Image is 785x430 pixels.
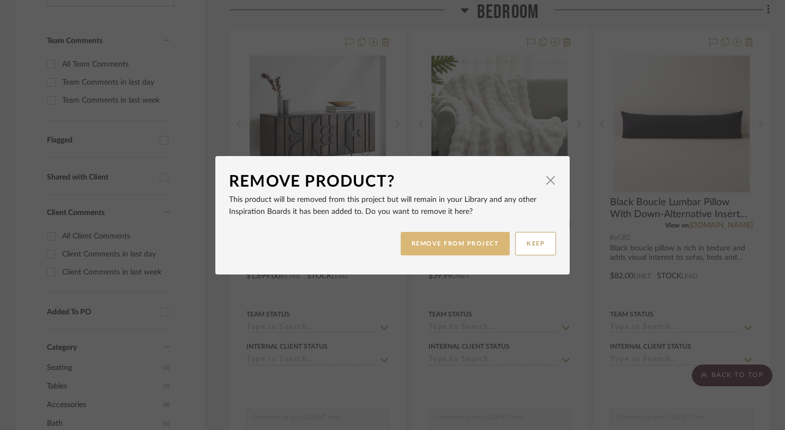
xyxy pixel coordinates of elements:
[229,170,540,194] div: Remove Product?
[401,232,510,255] button: REMOVE FROM PROJECT
[515,232,556,255] button: KEEP
[229,170,556,194] dialog-header: Remove Product?
[229,194,556,218] p: This product will be removed from this project but will remain in your Library and any other Insp...
[540,170,561,192] button: Close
